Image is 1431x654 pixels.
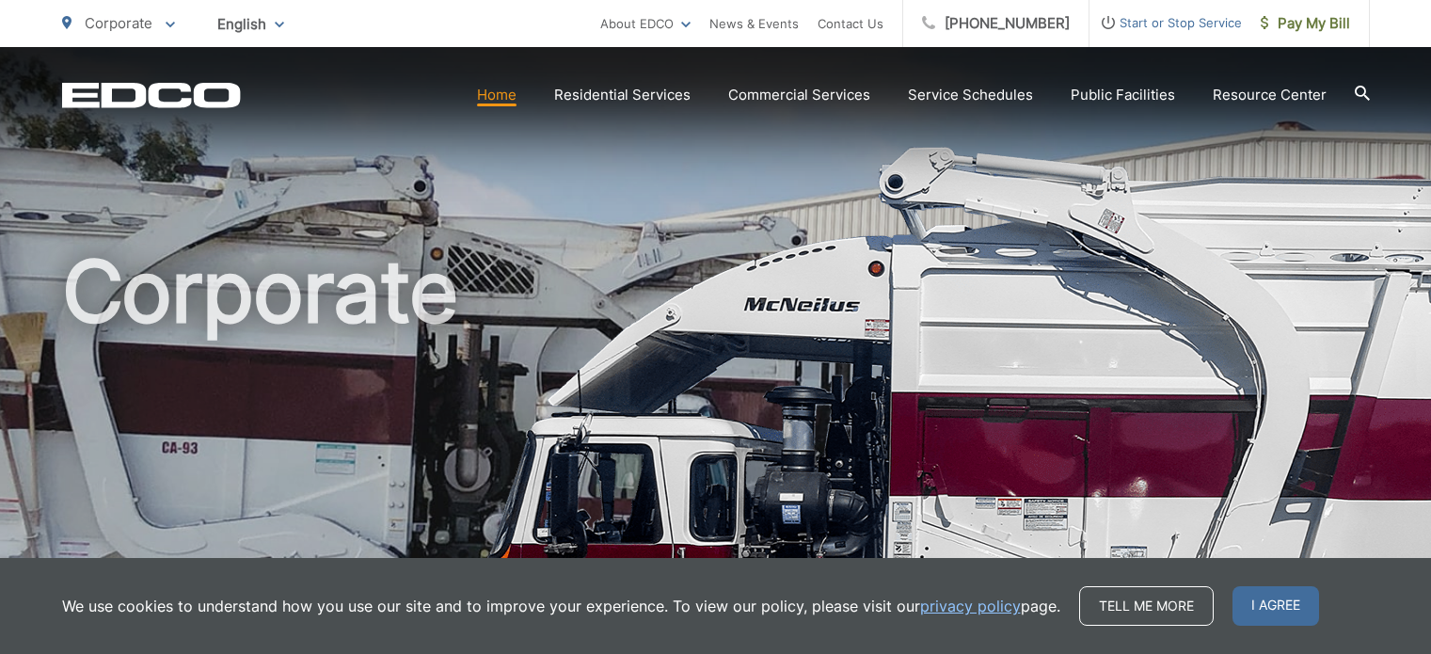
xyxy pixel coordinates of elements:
[1079,586,1214,626] a: Tell me more
[203,8,298,40] span: English
[920,595,1021,617] a: privacy policy
[1232,586,1319,626] span: I agree
[908,84,1033,106] a: Service Schedules
[709,12,799,35] a: News & Events
[728,84,870,106] a: Commercial Services
[477,84,517,106] a: Home
[818,12,883,35] a: Contact Us
[600,12,691,35] a: About EDCO
[1213,84,1327,106] a: Resource Center
[62,595,1060,617] p: We use cookies to understand how you use our site and to improve your experience. To view our pol...
[554,84,691,106] a: Residential Services
[62,82,241,108] a: EDCD logo. Return to the homepage.
[1071,84,1175,106] a: Public Facilities
[85,14,152,32] span: Corporate
[1261,12,1350,35] span: Pay My Bill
